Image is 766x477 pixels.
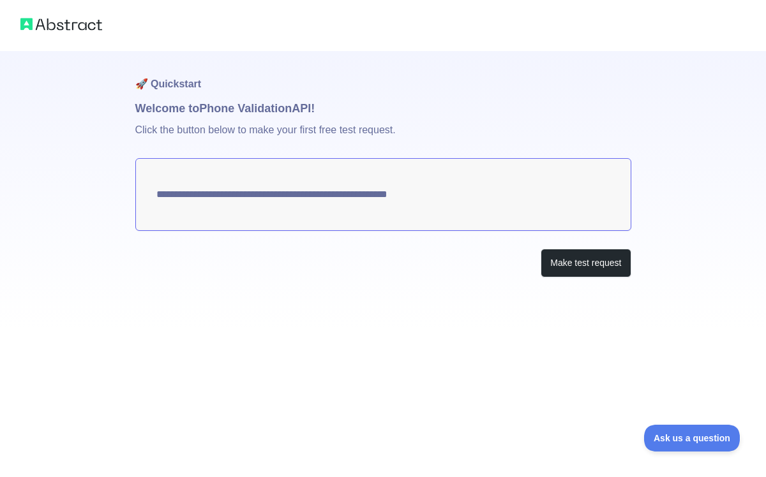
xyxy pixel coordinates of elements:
iframe: Toggle Customer Support [644,425,740,451]
p: Click the button below to make your first free test request. [135,117,631,158]
img: Abstract logo [20,15,102,33]
h1: Welcome to Phone Validation API! [135,99,631,117]
button: Make test request [541,249,631,277]
h1: 🚀 Quickstart [135,51,631,99]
